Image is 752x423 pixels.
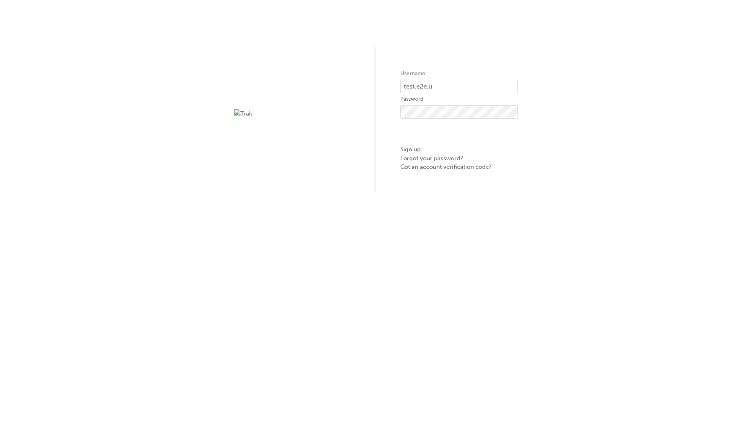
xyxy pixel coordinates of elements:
[400,69,518,78] label: Username
[400,145,518,154] a: Sign up
[400,163,518,172] a: Got an account verification code?
[400,94,518,104] label: Password
[234,109,352,118] img: Trak
[400,154,518,163] a: Forgot your password?
[400,80,518,93] input: Username
[400,125,518,139] button: Sign In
